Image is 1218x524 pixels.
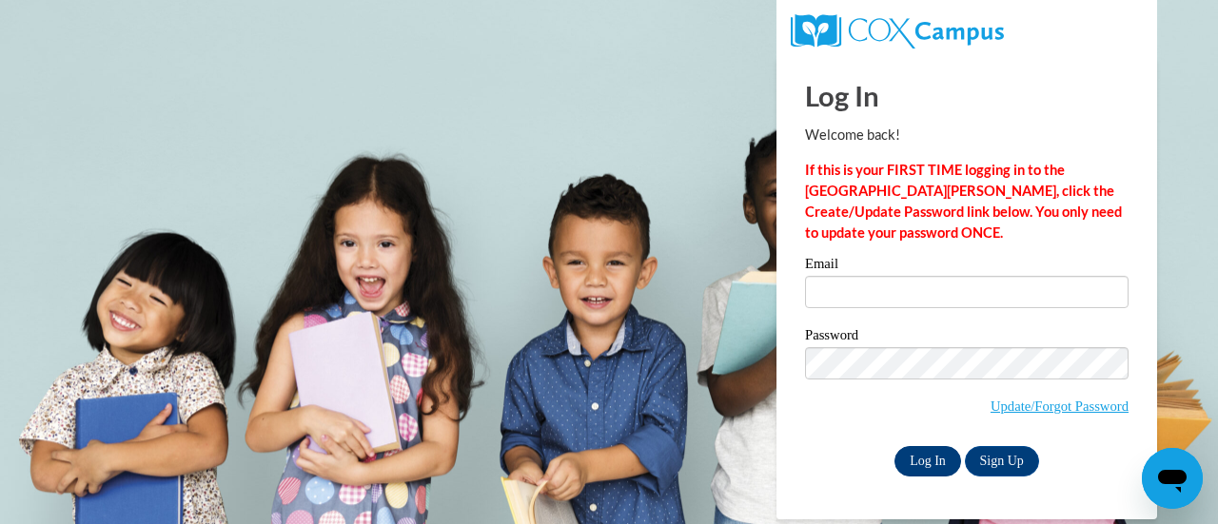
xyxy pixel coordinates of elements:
[805,328,1129,347] label: Password
[894,446,961,476] input: Log In
[805,76,1129,115] h1: Log In
[1142,448,1203,509] iframe: Button to launch messaging window
[791,14,1004,49] img: COX Campus
[805,257,1129,276] label: Email
[965,446,1039,476] a: Sign Up
[805,125,1129,146] p: Welcome back!
[991,398,1129,414] a: Update/Forgot Password
[805,162,1122,241] strong: If this is your FIRST TIME logging in to the [GEOGRAPHIC_DATA][PERSON_NAME], click the Create/Upd...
